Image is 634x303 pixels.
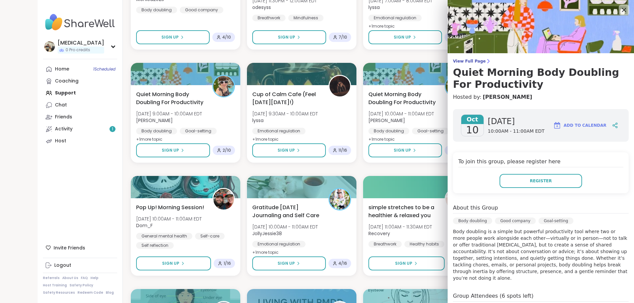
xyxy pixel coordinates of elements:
b: odesyss [252,4,271,11]
a: Home1Scheduled [43,63,117,75]
a: Logout [43,259,117,271]
button: Sign Up [368,30,442,44]
button: Sign Up [368,256,445,270]
div: Emotional regulation [252,241,306,247]
p: Body doubling is a simple but powerful productivity tool where two or more people work alongside ... [453,228,629,281]
div: Self reflection [136,242,174,249]
img: lyssa [329,76,350,96]
span: Cup of Calm Cafe (Feel [DATE][DATE]!) [252,90,321,106]
div: Good company [180,7,223,13]
span: Register [530,178,552,184]
div: Activity [55,126,73,132]
b: lyssa [252,117,264,124]
span: Quiet Morning Body Doubling For Productivity [368,90,437,106]
span: Sign Up [278,260,295,266]
h3: Quiet Morning Body Doubling For Productivity [453,67,629,90]
div: Mindfulness [288,15,323,21]
span: Sign Up [161,34,179,40]
span: 10:00AM - 11:00AM EDT [488,128,545,135]
div: Home [55,66,69,73]
span: [DATE] 10:00AM - 11:00AM EDT [252,224,318,230]
div: General mental health [136,233,192,239]
a: Blog [106,290,114,295]
h4: Group Attendees (6 spots left) [453,292,629,302]
span: Sign Up [394,34,411,40]
div: Goal-setting [412,128,449,134]
span: 2 / 10 [223,148,231,153]
img: Dom_F [213,189,234,210]
div: Body doubling [368,128,409,134]
span: Sign Up [394,147,411,153]
img: Recovery [446,189,466,210]
span: 4 / 10 [222,35,231,40]
span: Sign Up [278,34,295,40]
span: [DATE] 10:00AM - 11:00AM EDT [136,216,202,222]
b: lyssa [368,4,380,11]
a: Chat [43,99,117,111]
a: Safety Resources [43,290,75,295]
button: Add to Calendar [550,117,609,133]
span: 7 / 10 [339,35,347,40]
h4: Hosted by: [453,93,629,101]
span: 11 / 16 [338,148,347,153]
b: Dom_F [136,222,153,229]
button: Register [500,174,582,188]
span: 1 [112,126,113,132]
div: Coaching [55,78,79,84]
b: Recovery [368,230,390,237]
span: 10 [466,124,479,136]
a: Referrals [43,276,60,280]
div: Breathwork [252,15,286,21]
a: FAQ [81,276,88,280]
div: Self-care [195,233,225,239]
a: About Us [62,276,78,280]
div: Body doubling [136,128,177,134]
span: [DATE] 11:00AM - 11:30AM EDT [368,224,432,230]
div: Good company [495,218,536,224]
img: ShareWell Nav Logo [43,11,117,34]
a: Activity1 [43,123,117,135]
div: Emotional regulation [252,128,306,134]
div: Logout [54,262,71,269]
div: Goal-setting [180,128,217,134]
div: Breathwork [368,241,402,247]
a: Redeem Code [78,290,103,295]
div: Host [55,138,66,144]
a: Host [43,135,117,147]
img: ShareWell Logomark [553,121,561,129]
a: Safety Policy [70,283,93,288]
span: Sign Up [395,260,412,266]
img: Makena [44,41,55,52]
span: Quiet Morning Body Doubling For Productivity [136,90,205,106]
span: Pop Up! Morning Session! [136,204,204,212]
span: Gratitude [DATE] Journaling and Self Care [252,204,321,220]
span: 4 / 16 [338,261,347,266]
h4: To join this group, please register here [458,158,623,167]
span: Sign Up [278,147,295,153]
div: Invite Friends [43,242,117,254]
a: Coaching [43,75,117,87]
span: [DATE] 9:30AM - 10:00AM EDT [252,110,318,117]
button: Sign Up [368,143,442,157]
a: View Full PageQuiet Morning Body Doubling For Productivity [453,59,629,90]
span: 0 Pro credits [66,47,90,53]
span: 1 / 16 [224,261,231,266]
span: simple stretches to be a healthier & relaxed you [368,204,437,220]
a: Friends [43,111,117,123]
div: Friends [55,114,72,120]
b: JollyJessie38 [252,230,282,237]
img: JollyJessie38 [329,189,350,210]
button: Sign Up [252,256,326,270]
span: [DATE] 9:00AM - 10:00AM EDT [136,110,202,117]
button: Sign Up [252,30,326,44]
h4: About this Group [453,204,498,212]
img: Adrienne_QueenOfTheDawn [446,76,466,96]
button: Sign Up [252,143,326,157]
div: Emotional regulation [368,15,422,21]
span: [DATE] 10:00AM - 11:00AM EDT [368,110,434,117]
span: View Full Page [453,59,629,64]
a: [PERSON_NAME] [483,93,532,101]
div: [MEDICAL_DATA] [58,39,104,47]
div: Body doubling [136,7,177,13]
span: Sign Up [162,147,179,153]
